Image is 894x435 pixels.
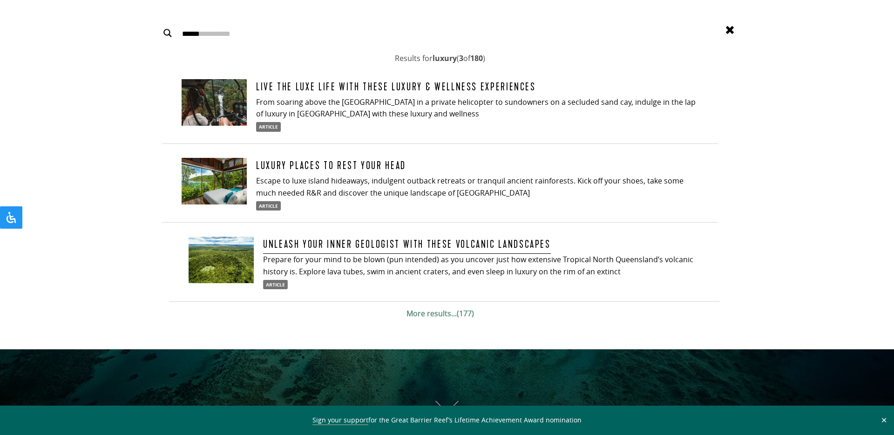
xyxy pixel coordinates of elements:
a: Unleash your inner geologist with these volcanic landscapes Prepare for your mind to be blown (pu... [169,237,725,290]
button: Close [879,416,889,424]
a: Luxury places to rest your head Escape to luxe island hideaways, indulgent outback retreats or tr... [162,158,718,211]
input: Search input [182,23,718,43]
span: (177) [457,308,474,319]
svg: Open Accessibility Panel [6,212,17,223]
a: Sign your support [312,415,368,425]
p: Escape to luxe island hideaways, indulgent outback retreats or tranquil ancient rainforests. Kick... [256,175,698,199]
div: Results for ( of ) [160,50,720,67]
h4: Unleash your inner geologist with these volcanic landscapes [263,237,551,254]
a: Live the luxe life with these luxury & wellness experiences From soaring above the [GEOGRAPHIC_DA... [162,79,718,132]
strong: 180 [470,53,483,63]
strong: luxury [433,53,457,63]
span: for the Great Barrier Reef’s Lifetime Achievement Award nomination [312,415,582,425]
form: Search form [184,24,719,42]
h4: Luxury places to rest your head [256,158,406,175]
a: More results...(177) [160,303,720,324]
strong: 3 [459,53,463,63]
button: Search magnifier button [158,24,177,42]
p: article [263,280,288,289]
p: article [256,122,281,131]
h4: Live the luxe life with these luxury & wellness experiences [256,79,536,96]
p: article [256,201,281,211]
p: Prepare for your mind to be blown (pun intended) as you uncover just how extensive Tropical North... [263,254,705,278]
p: From soaring above the [GEOGRAPHIC_DATA] in a private helicopter to sundowners on a secluded sand... [256,96,698,121]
